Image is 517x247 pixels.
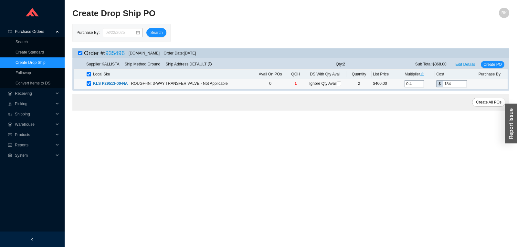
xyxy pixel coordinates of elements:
[16,40,28,44] a: Search
[346,70,372,79] th: Quantity
[15,150,54,161] span: System
[16,60,46,65] a: Create Drop Ship
[309,81,341,86] span: Ignore Qty Avail
[453,61,478,68] button: Edit Details
[253,70,287,79] th: Avail On POs
[456,61,475,68] span: Edit Details
[501,8,507,18] span: RK
[8,30,12,34] span: credit-card
[15,88,54,99] span: Receiving
[304,70,346,79] th: DS With Qty Avail
[77,28,103,37] label: Purchase By
[269,81,271,86] span: 0
[372,70,403,79] th: List Price
[372,79,403,89] td: $460.00
[405,71,434,77] div: Multiplier
[472,98,505,107] button: Create All POs
[336,61,345,68] span: Qty: 2
[93,81,128,86] span: KLS P29513-00-NA
[15,26,54,37] span: Purchase Orders
[150,29,163,36] span: Search
[481,61,504,68] button: Create PO
[16,71,31,75] a: Followup
[105,50,125,56] a: 935496
[15,130,54,140] span: Products
[72,8,400,19] h2: Create Drop Ship PO
[8,133,12,137] span: read
[16,81,50,85] a: Convert Items to DS
[164,50,196,56] div: Order Date: [DATE]
[436,80,443,87] div: $
[346,79,372,89] td: 2
[165,62,211,66] span: Ship Address: DEFAULT
[420,72,424,76] span: edit
[415,61,447,68] span: Sub Total: $368.00
[93,71,110,77] span: Local Sku
[15,119,54,130] span: Warehouse
[435,70,477,79] th: Cost
[125,62,161,66] span: Ship Method: Ground
[105,29,135,36] input: 08/22/2025
[30,237,34,241] span: left
[483,61,502,68] span: Create PO
[477,70,508,79] th: Purchase By
[15,109,54,119] span: Shipping
[15,140,54,150] span: Reports
[8,143,12,147] span: fund
[295,81,297,86] span: 1
[8,153,12,157] span: setting
[15,99,54,109] span: Picking
[84,48,125,58] div: Order #:
[129,50,160,56] div: [DOMAIN_NAME]
[476,99,501,105] span: Create All POs
[208,62,212,66] span: info-circle
[86,62,120,66] span: Supplier: KALLISTA
[287,70,304,79] th: QOH
[131,81,227,86] span: ROUGH-IN; 3-WAY TRANSFER VALVE - Not Applicable
[16,50,44,54] a: Create Standard
[146,28,166,37] button: Search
